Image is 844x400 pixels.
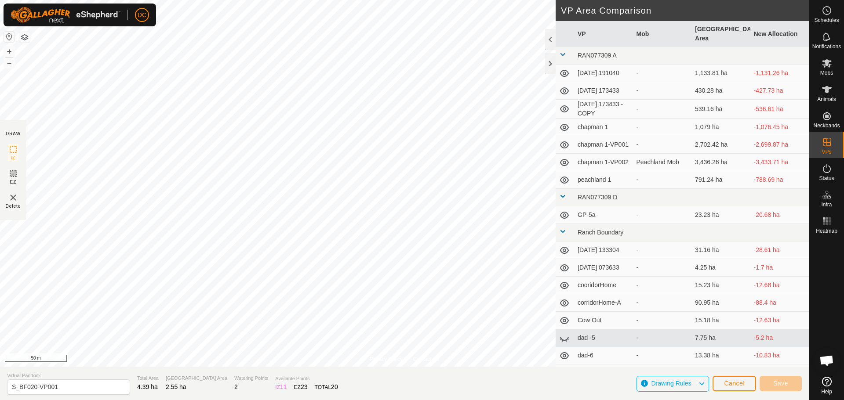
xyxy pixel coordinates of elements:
[750,206,809,224] td: -20.68 ha
[637,68,688,78] div: -
[750,364,809,382] td: -17.39 ha
[166,375,227,382] span: [GEOGRAPHIC_DATA] Area
[574,206,633,224] td: GP-5a
[812,44,841,49] span: Notifications
[750,171,809,189] td: -788.69 ha
[814,18,839,23] span: Schedules
[6,130,21,137] div: DRAW
[8,192,18,203] img: VP
[724,380,745,387] span: Cancel
[750,100,809,119] td: -536.61 ha
[574,277,633,294] td: cooridorHome
[750,82,809,100] td: -427.73 ha
[750,259,809,277] td: -1.7 ha
[137,383,158,390] span: 4.39 ha
[691,206,750,224] td: 23.23 ha
[574,100,633,119] td: [DATE] 173433 - COPY
[19,32,30,43] button: Map Layers
[574,119,633,136] td: chapman 1
[6,203,21,209] span: Delete
[691,259,750,277] td: 4.25 ha
[750,119,809,136] td: -1,076.45 ha
[813,123,840,128] span: Neckbands
[574,154,633,171] td: chapman 1-VP002
[750,294,809,312] td: -88.4 ha
[637,86,688,95] div: -
[691,119,750,136] td: 1,079 ha
[773,380,788,387] span: Save
[651,380,691,387] span: Drawing Rules
[637,210,688,220] div: -
[315,382,338,392] div: TOTAL
[713,376,756,391] button: Cancel
[633,21,692,47] th: Mob
[809,373,844,398] a: Help
[821,389,832,394] span: Help
[691,294,750,312] td: 90.95 ha
[280,383,287,390] span: 11
[821,202,832,207] span: Infra
[817,97,836,102] span: Animals
[138,11,146,20] span: DC
[11,155,16,161] span: IZ
[691,154,750,171] td: 3,436.26 ha
[637,158,688,167] div: Peachland Mob
[574,241,633,259] td: [DATE] 133304
[637,333,688,342] div: -
[301,383,308,390] span: 23
[234,383,238,390] span: 2
[637,263,688,272] div: -
[691,329,750,347] td: 7.75 ha
[166,383,186,390] span: 2.55 ha
[578,229,623,236] span: Ranch Boundary
[574,294,633,312] td: corridorHome-A
[750,277,809,294] td: -12.68 ha
[574,329,633,347] td: dad -5
[574,171,633,189] td: peachland 1
[137,375,159,382] span: Total Area
[637,140,688,149] div: -
[574,312,633,329] td: Cow Out
[4,32,15,42] button: Reset Map
[637,351,688,360] div: -
[691,65,750,82] td: 1,133.81 ha
[574,259,633,277] td: [DATE] 073633
[637,316,688,325] div: -
[691,21,750,47] th: [GEOGRAPHIC_DATA] Area
[234,375,268,382] span: Watering Points
[760,376,802,391] button: Save
[561,5,809,16] h2: VP Area Comparison
[691,82,750,100] td: 430.28 ha
[750,347,809,364] td: -10.83 ha
[814,347,840,374] a: Open chat
[331,383,338,390] span: 20
[578,52,617,59] span: RAN077309 A
[7,372,130,379] span: Virtual Paddock
[574,21,633,47] th: VP
[750,21,809,47] th: New Allocation
[691,347,750,364] td: 13.38 ha
[750,329,809,347] td: -5.2 ha
[10,179,17,185] span: EZ
[574,347,633,364] td: dad-6
[750,154,809,171] td: -3,433.71 ha
[637,123,688,132] div: -
[637,298,688,307] div: -
[574,136,633,154] td: chapman 1-VP001
[637,175,688,184] div: -
[750,136,809,154] td: -2,699.87 ha
[294,382,308,392] div: EZ
[413,355,439,363] a: Contact Us
[637,281,688,290] div: -
[4,46,15,57] button: +
[275,375,338,382] span: Available Points
[750,65,809,82] td: -1,131.26 ha
[822,149,831,155] span: VPs
[275,382,287,392] div: IZ
[11,7,120,23] img: Gallagher Logo
[820,70,833,76] span: Mobs
[574,65,633,82] td: [DATE] 191040
[750,312,809,329] td: -12.63 ha
[750,241,809,259] td: -28.61 ha
[574,82,633,100] td: [DATE] 173433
